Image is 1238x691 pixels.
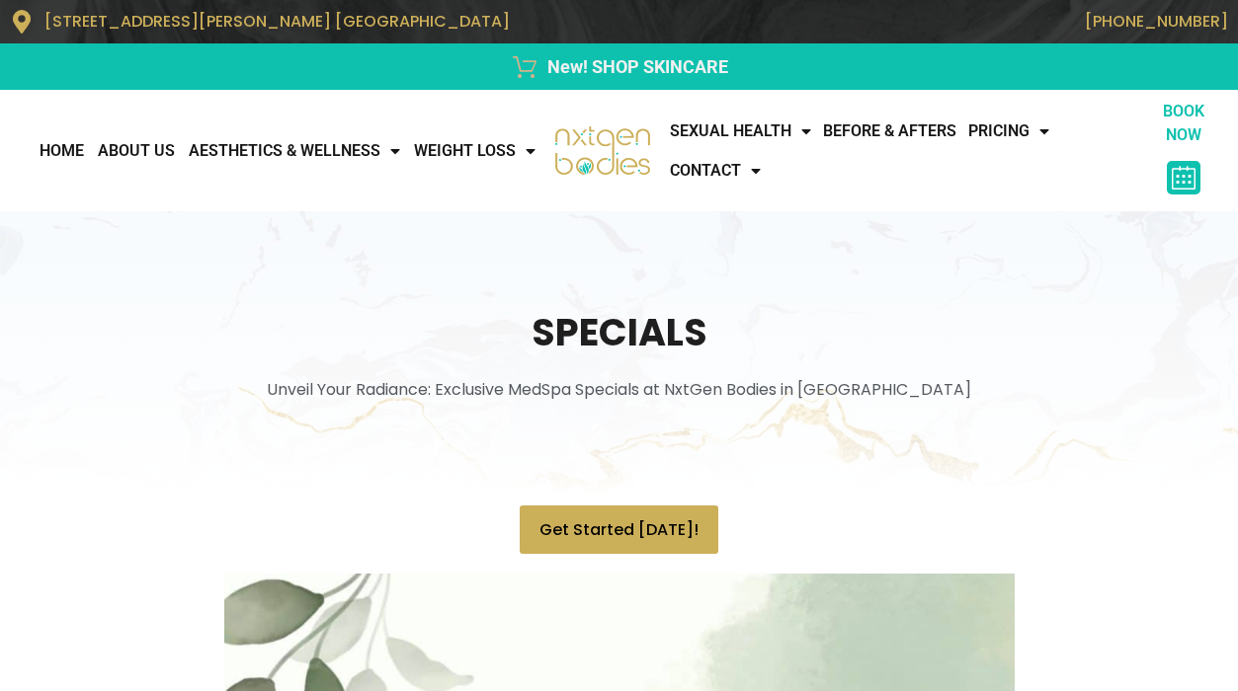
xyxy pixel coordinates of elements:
a: About Us [91,131,182,171]
a: Sexual Health [664,112,817,151]
span: New! SHOP SKINCARE [542,53,728,80]
a: AESTHETICS & WELLNESS [182,131,407,171]
a: Pricing [962,112,1055,151]
a: Before & Afters [817,112,962,151]
nav: Menu [664,112,1148,191]
a: Get Started [DATE]! [520,505,718,554]
a: WEIGHT LOSS [407,131,542,171]
span: [STREET_ADDRESS][PERSON_NAME] [GEOGRAPHIC_DATA] [44,10,510,33]
p: BOOK NOW [1148,100,1220,147]
span: Get Started [DATE]! [539,520,699,539]
p: [PHONE_NUMBER] [629,12,1229,31]
nav: Menu [10,131,542,171]
a: Home [33,131,91,171]
a: CONTACT [664,151,767,191]
a: New! SHOP SKINCARE [10,53,1228,80]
